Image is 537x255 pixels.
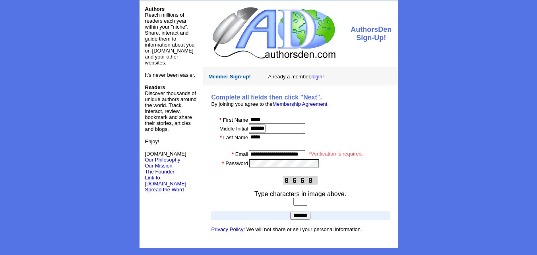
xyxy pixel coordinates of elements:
font: : We will not share or sell your personal information. [211,226,362,232]
font: *Verification is required. [309,151,363,157]
font: AuthorsDen Sign-Up! [351,25,392,42]
font: Email [235,151,248,157]
a: The Founder [145,169,174,175]
font: Member Sign-up! [209,74,251,80]
img: This Is CAPTCHA Image [283,176,318,185]
a: Spread the Word [145,186,184,193]
font: Discover thousands of unique authors around the world. Track, interact, review, bookmark and shar... [145,84,197,132]
font: Authors [145,6,165,12]
b: Readers [145,84,165,90]
a: Our Mission [145,163,173,169]
font: Type characters in image above. [254,191,346,197]
font: [DOMAIN_NAME] [145,151,186,163]
font: Already a member, [268,74,324,80]
b: Complete all fields then click "Next". [211,94,322,101]
img: logo.jpg [211,6,337,60]
font: By joining you agree to the . [211,101,329,107]
a: Membership Agreement [272,101,327,107]
font: Password [225,160,248,166]
font: Middle Initial [219,126,248,132]
a: Link to [DOMAIN_NAME] [145,175,186,187]
font: Reach millions of readers each year within your "niche". Share, interact and guide them to inform... [145,12,195,66]
font: It's never been easier. [145,72,196,78]
a: login! [312,74,324,80]
font: Enjoy! [145,138,159,144]
a: Privacy Policy [211,226,244,232]
font: First Name [223,117,248,123]
a: Our Philosophy [145,157,180,163]
font: Last Name [223,134,248,140]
